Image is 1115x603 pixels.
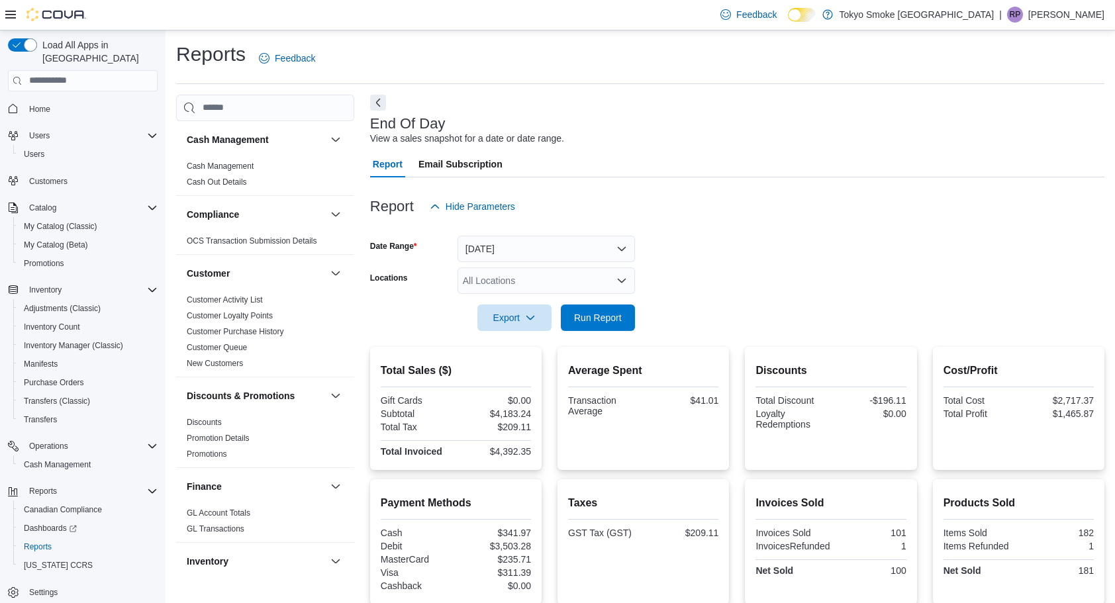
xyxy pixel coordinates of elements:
[187,508,250,518] a: GL Account Totals
[381,408,454,419] div: Subtotal
[19,457,96,473] a: Cash Management
[755,495,906,511] h2: Invoices Sold
[187,162,254,171] a: Cash Management
[370,241,417,252] label: Date Range
[13,299,163,318] button: Adjustments (Classic)
[187,295,263,305] span: Customer Activity List
[381,395,454,406] div: Gift Cards
[29,104,50,115] span: Home
[381,580,454,591] div: Cashback
[176,158,354,195] div: Cash Management
[24,303,101,314] span: Adjustments (Classic)
[458,408,531,419] div: $4,183.24
[328,207,344,222] button: Compliance
[1021,565,1094,576] div: 181
[616,275,627,286] button: Open list of options
[458,541,531,551] div: $3,503.28
[1021,408,1094,419] div: $1,465.87
[24,258,64,269] span: Promotions
[328,388,344,404] button: Discounts & Promotions
[835,541,906,551] div: 1
[29,176,68,187] span: Customers
[19,557,158,573] span: Washington CCRS
[24,584,63,600] a: Settings
[381,422,454,432] div: Total Tax
[755,408,828,430] div: Loyalty Redemptions
[24,483,158,499] span: Reports
[187,208,325,221] button: Compliance
[755,528,828,538] div: Invoices Sold
[944,495,1094,511] h2: Products Sold
[24,240,88,250] span: My Catalog (Beta)
[13,410,163,429] button: Transfers
[13,519,163,537] a: Dashboards
[13,145,163,163] button: Users
[370,116,446,132] h3: End Of Day
[458,236,635,262] button: [DATE]
[381,528,454,538] div: Cash
[381,567,454,578] div: Visa
[176,233,354,254] div: Compliance
[187,236,317,246] a: OCS Transaction Submission Details
[381,541,454,551] div: Debit
[29,203,56,213] span: Catalog
[19,412,62,428] a: Transfers
[1021,541,1094,551] div: 1
[1028,7,1104,23] p: [PERSON_NAME]
[24,359,58,369] span: Manifests
[19,146,158,162] span: Users
[19,255,158,271] span: Promotions
[187,524,244,534] span: GL Transactions
[574,311,622,324] span: Run Report
[29,441,68,451] span: Operations
[187,389,295,402] h3: Discounts & Promotions
[19,539,57,555] a: Reports
[1021,528,1094,538] div: 182
[370,132,564,146] div: View a sales snapshot for a date or date range.
[176,505,354,542] div: Finance
[19,539,158,555] span: Reports
[24,584,158,600] span: Settings
[24,282,158,298] span: Inventory
[568,528,641,538] div: GST Tax (GST)
[29,285,62,295] span: Inventory
[3,126,163,145] button: Users
[944,363,1094,379] h2: Cost/Profit
[458,554,531,565] div: $235.71
[418,151,503,177] span: Email Subscription
[944,408,1016,419] div: Total Profit
[944,541,1016,551] div: Items Refunded
[187,449,227,459] span: Promotions
[999,7,1002,23] p: |
[19,375,158,391] span: Purchase Orders
[24,200,158,216] span: Catalog
[187,389,325,402] button: Discounts & Promotions
[458,395,531,406] div: $0.00
[788,8,816,22] input: Dark Mode
[187,267,325,280] button: Customer
[24,322,80,332] span: Inventory Count
[187,342,247,353] span: Customer Queue
[24,128,158,144] span: Users
[840,7,994,23] p: Tokyo Smoke [GEOGRAPHIC_DATA]
[187,311,273,320] a: Customer Loyalty Points
[24,221,97,232] span: My Catalog (Classic)
[736,8,777,21] span: Feedback
[13,254,163,273] button: Promotions
[187,555,228,568] h3: Inventory
[944,565,981,576] strong: Net Sold
[254,45,320,71] a: Feedback
[568,395,641,416] div: Transaction Average
[29,486,57,496] span: Reports
[458,567,531,578] div: $311.39
[24,560,93,571] span: [US_STATE] CCRS
[13,392,163,410] button: Transfers (Classic)
[477,304,552,331] button: Export
[715,1,782,28] a: Feedback
[458,446,531,457] div: $4,392.35
[458,528,531,538] div: $341.97
[24,128,55,144] button: Users
[275,52,315,65] span: Feedback
[187,133,325,146] button: Cash Management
